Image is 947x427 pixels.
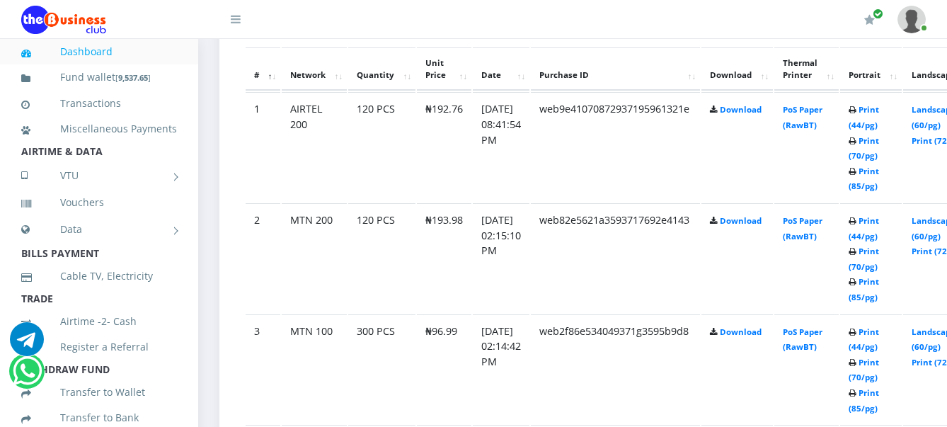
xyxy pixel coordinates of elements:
[10,333,44,356] a: Chat for support
[849,215,879,241] a: Print (44/pg)
[417,203,471,313] td: ₦193.98
[774,47,839,91] th: Thermal Printer: activate to sort column ascending
[473,203,529,313] td: [DATE] 02:15:10 PM
[348,92,415,202] td: 120 PCS
[531,92,700,202] td: web9e41070872937195961321e
[701,47,773,91] th: Download: activate to sort column ascending
[21,158,177,193] a: VTU
[246,47,280,91] th: #: activate to sort column descending
[849,166,879,192] a: Print (85/pg)
[21,186,177,219] a: Vouchers
[21,61,177,94] a: Fund wallet[9,537.65]
[849,135,879,161] a: Print (70/pg)
[282,203,347,313] td: MTN 200
[897,6,926,33] img: User
[246,92,280,202] td: 1
[849,246,879,272] a: Print (70/pg)
[348,203,415,313] td: 120 PCS
[21,376,177,409] a: Transfer to Wallet
[849,357,879,383] a: Print (70/pg)
[864,14,875,25] i: Renew/Upgrade Subscription
[783,326,822,353] a: PoS Paper (RawBT)
[21,331,177,363] a: Register a Referral
[531,203,700,313] td: web82e5621a3593717692e4143
[720,215,762,226] a: Download
[473,92,529,202] td: [DATE] 08:41:54 PM
[720,104,762,115] a: Download
[873,8,883,19] span: Renew/Upgrade Subscription
[13,365,42,388] a: Chat for support
[21,260,177,292] a: Cable TV, Electricity
[21,305,177,338] a: Airtime -2- Cash
[849,276,879,302] a: Print (85/pg)
[21,87,177,120] a: Transactions
[473,314,529,424] td: [DATE] 02:14:42 PM
[783,104,822,130] a: PoS Paper (RawBT)
[21,113,177,145] a: Miscellaneous Payments
[417,47,471,91] th: Unit Price: activate to sort column ascending
[21,35,177,68] a: Dashboard
[282,314,347,424] td: MTN 100
[21,6,106,34] img: Logo
[246,203,280,313] td: 2
[783,215,822,241] a: PoS Paper (RawBT)
[282,47,347,91] th: Network: activate to sort column ascending
[531,47,700,91] th: Purchase ID: activate to sort column ascending
[21,212,177,247] a: Data
[282,92,347,202] td: AIRTEL 200
[720,326,762,337] a: Download
[473,47,529,91] th: Date: activate to sort column ascending
[840,47,902,91] th: Portrait: activate to sort column ascending
[348,314,415,424] td: 300 PCS
[417,92,471,202] td: ₦192.76
[246,314,280,424] td: 3
[348,47,415,91] th: Quantity: activate to sort column ascending
[115,72,151,83] small: [ ]
[531,314,700,424] td: web2f86e534049371g3595b9d8
[849,104,879,130] a: Print (44/pg)
[849,326,879,353] a: Print (44/pg)
[417,314,471,424] td: ₦96.99
[849,387,879,414] a: Print (85/pg)
[118,72,148,83] b: 9,537.65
